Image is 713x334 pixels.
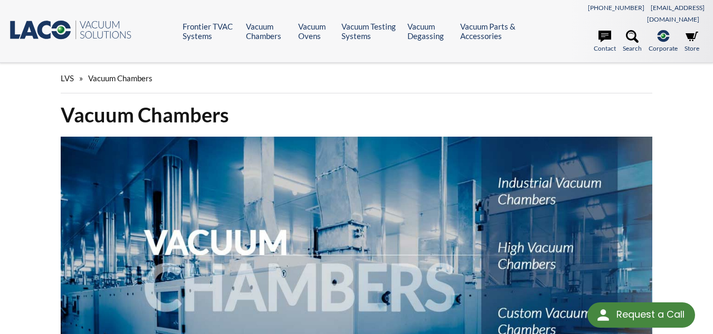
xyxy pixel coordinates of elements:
[649,43,678,53] span: Corporate
[183,22,238,41] a: Frontier TVAC Systems
[623,30,642,53] a: Search
[647,4,705,23] a: [EMAIL_ADDRESS][DOMAIN_NAME]
[246,22,290,41] a: Vacuum Chambers
[88,73,153,83] span: Vacuum Chambers
[588,4,644,12] a: [PHONE_NUMBER]
[61,102,652,128] h1: Vacuum Chambers
[594,30,616,53] a: Contact
[61,63,652,93] div: »
[298,22,334,41] a: Vacuum Ovens
[595,307,612,323] img: round button
[685,30,699,53] a: Store
[341,22,400,41] a: Vacuum Testing Systems
[61,73,74,83] span: LVS
[460,22,528,41] a: Vacuum Parts & Accessories
[407,22,452,41] a: Vacuum Degassing
[587,302,695,328] div: Request a Call
[616,302,685,327] div: Request a Call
